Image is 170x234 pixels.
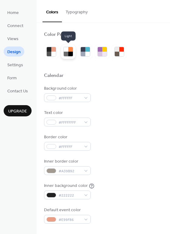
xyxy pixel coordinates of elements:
button: Upgrade [4,105,32,116]
div: Default event color [44,207,90,213]
div: Text color [44,110,90,116]
span: Settings [7,62,23,68]
span: #FFFFFF [59,144,81,150]
span: Contact Us [7,88,28,95]
span: Form [7,75,17,81]
span: Views [7,36,19,42]
span: #FFFFFFFF [59,119,81,126]
a: Design [4,46,24,57]
a: Form [4,73,20,83]
span: #222222 [59,192,81,199]
div: Inner border color [44,158,90,165]
span: Design [7,49,21,55]
a: Contact Us [4,86,32,96]
span: #FFFFFF [59,95,81,102]
a: Settings [4,60,27,70]
span: #E99F86 [59,217,81,223]
a: Views [4,33,22,43]
a: Connect [4,20,27,30]
span: Connect [7,23,23,29]
span: Upgrade [8,108,27,115]
span: Light [61,31,76,40]
div: Background color [44,85,90,92]
span: #A39B92 [59,168,81,174]
a: Home [4,7,22,17]
div: Border color [44,134,90,140]
div: Calendar [44,73,63,79]
div: Color Presets [44,32,73,38]
span: Home [7,10,19,16]
div: Inner background color [44,183,88,189]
